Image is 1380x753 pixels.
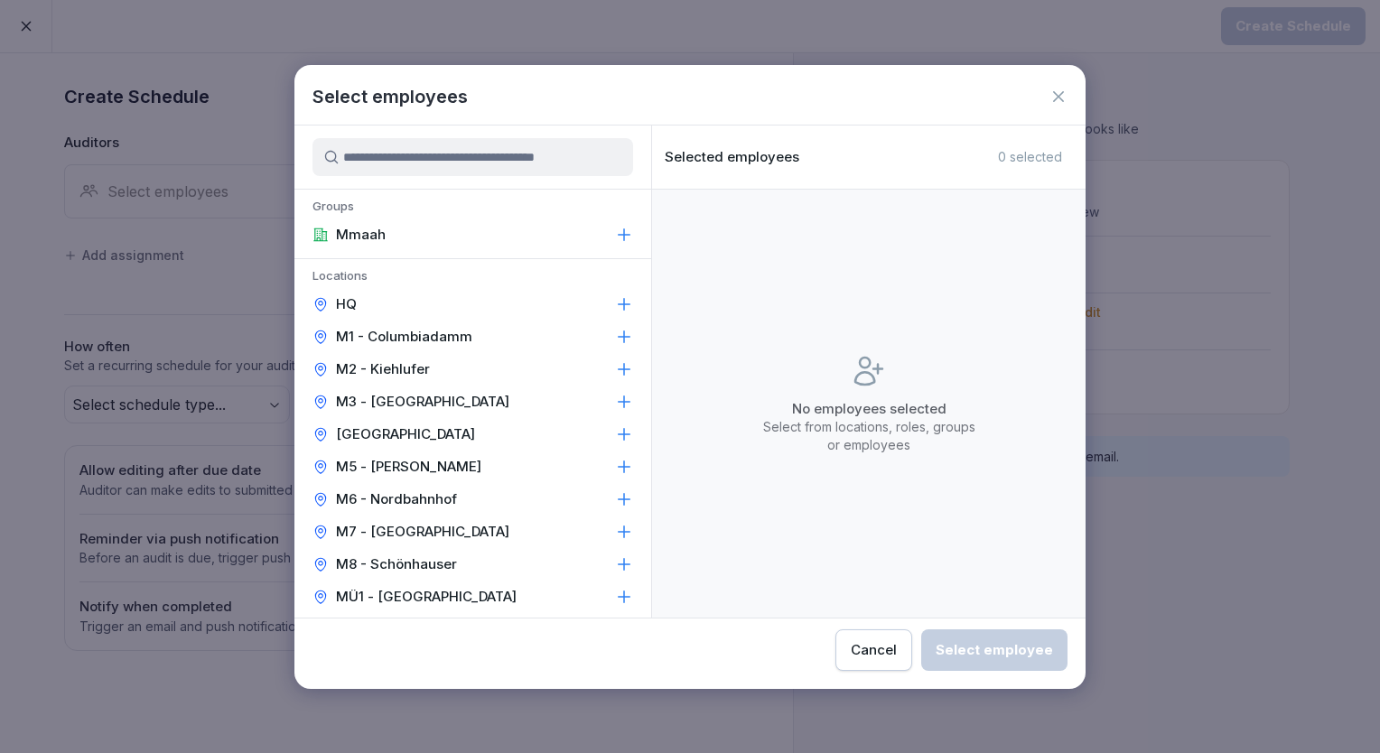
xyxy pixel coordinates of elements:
div: Select employee [936,640,1053,660]
p: No employees selected [760,400,977,418]
p: Locations [294,268,651,288]
p: M6 - Nordbahnhof [336,490,457,508]
h1: Select employees [312,83,468,110]
p: M2 - Kiehlufer [336,360,430,378]
p: Mmaah [336,226,386,244]
p: Selected employees [665,149,799,165]
p: Groups [294,199,651,218]
p: M1 - Columbiadamm [336,328,472,346]
p: HQ [336,295,357,313]
p: M7 - [GEOGRAPHIC_DATA] [336,523,509,541]
p: M8 - Schönhauser [336,555,457,573]
div: Cancel [851,640,897,660]
p: M3 - [GEOGRAPHIC_DATA] [336,393,509,411]
p: [GEOGRAPHIC_DATA] [336,425,475,443]
p: M5 - [PERSON_NAME] [336,458,481,476]
p: MÜ1 - [GEOGRAPHIC_DATA] [336,588,517,606]
p: Select from locations, roles, groups or employees [760,418,977,454]
button: Select employee [921,629,1068,671]
p: 0 selected [998,149,1062,165]
button: Cancel [835,629,912,671]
